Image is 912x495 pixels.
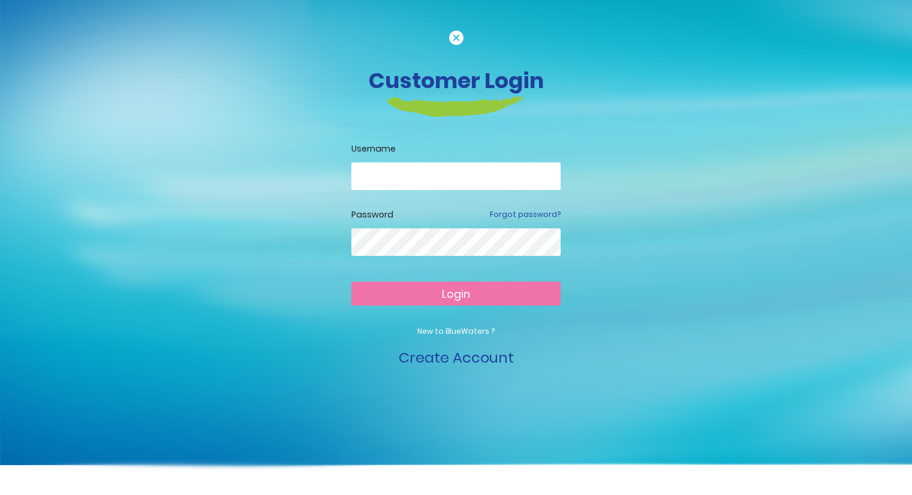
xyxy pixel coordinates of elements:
[351,282,561,306] button: Login
[351,209,393,221] label: Password
[387,96,525,117] img: login-heading-border.png
[449,31,463,45] img: cancel
[351,143,561,155] label: Username
[490,209,561,220] a: Forgot password?
[124,68,789,93] h3: Customer Login
[399,348,514,367] a: Create Account
[442,286,470,301] span: Login
[351,326,561,337] p: New to BlueWaters ?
